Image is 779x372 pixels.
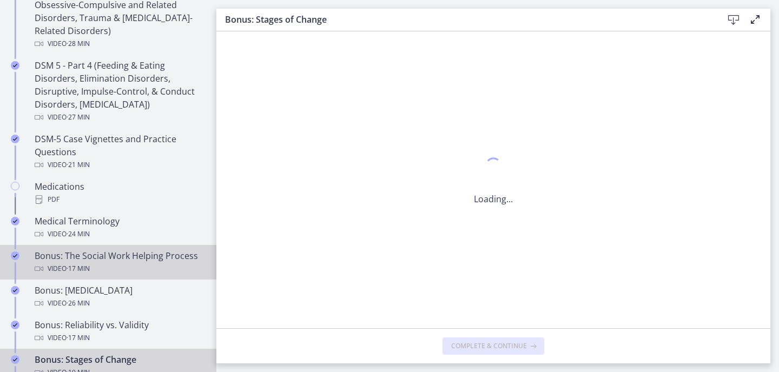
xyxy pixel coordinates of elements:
div: PDF [35,193,203,206]
div: 1 [474,155,513,180]
span: · 17 min [67,262,90,275]
div: Medications [35,180,203,206]
div: Video [35,228,203,241]
div: Video [35,262,203,275]
div: Bonus: [MEDICAL_DATA] [35,284,203,310]
span: · 24 min [67,228,90,241]
div: DSM 5 - Part 4 (Feeding & Eating Disorders, Elimination Disorders, Disruptive, Impulse-Control, &... [35,59,203,124]
span: · 17 min [67,331,90,344]
div: Video [35,111,203,124]
div: Video [35,297,203,310]
i: Completed [11,321,19,329]
i: Completed [11,61,19,70]
span: Complete & continue [451,342,527,350]
i: Completed [11,286,19,295]
i: Completed [11,217,19,225]
div: Video [35,37,203,50]
div: DSM-5 Case Vignettes and Practice Questions [35,132,203,171]
i: Completed [11,251,19,260]
div: Bonus: Reliability vs. Validity [35,318,203,344]
i: Completed [11,135,19,143]
span: · 21 min [67,158,90,171]
span: · 27 min [67,111,90,124]
div: Medical Terminology [35,215,203,241]
div: Video [35,331,203,344]
i: Completed [11,355,19,364]
p: Loading... [474,192,513,205]
h3: Bonus: Stages of Change [225,13,705,26]
span: · 28 min [67,37,90,50]
span: · 26 min [67,297,90,310]
div: Bonus: The Social Work Helping Process [35,249,203,275]
button: Complete & continue [443,337,544,355]
div: Video [35,158,203,171]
